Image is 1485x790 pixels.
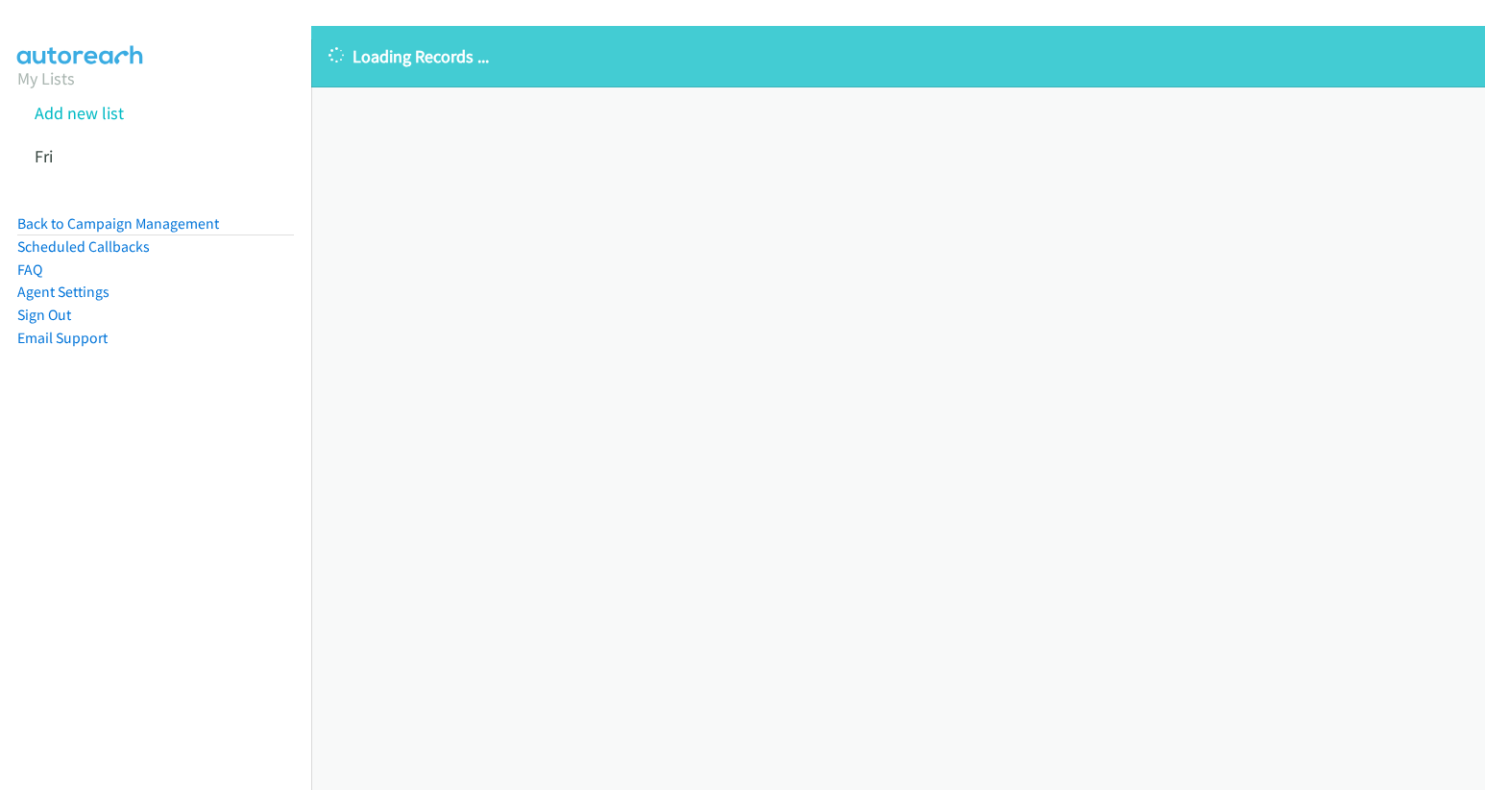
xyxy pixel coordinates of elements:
a: My Lists [17,67,75,89]
a: Fri [35,145,53,167]
a: Scheduled Callbacks [17,237,150,256]
a: FAQ [17,260,42,279]
a: Back to Campaign Management [17,214,219,233]
a: Email Support [17,329,108,347]
a: Agent Settings [17,283,110,301]
p: Loading Records ... [329,43,1468,69]
a: Sign Out [17,306,71,324]
a: Add new list [35,102,124,124]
